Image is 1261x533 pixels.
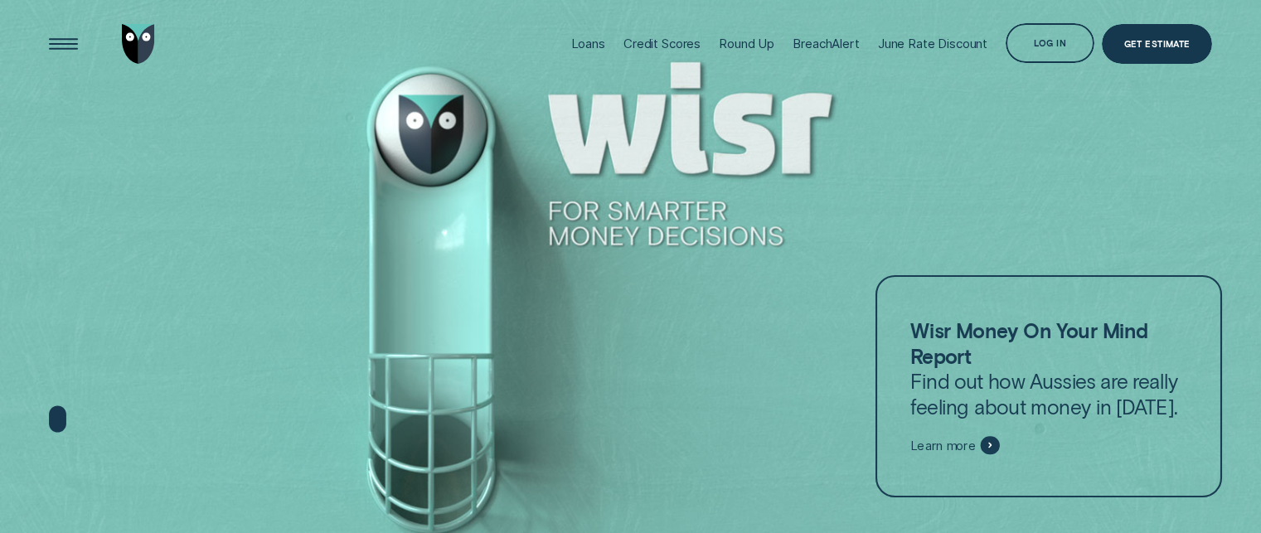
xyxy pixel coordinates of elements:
[43,24,83,64] button: Open Menu
[910,438,976,453] span: Learn more
[793,36,859,51] div: BreachAlert
[1006,23,1094,63] button: Log in
[122,24,155,64] img: Wisr
[571,36,605,51] div: Loans
[910,318,1186,419] p: Find out how Aussies are really feeling about money in [DATE].
[878,36,987,51] div: June Rate Discount
[623,36,701,51] div: Credit Scores
[910,318,1148,368] strong: Wisr Money On Your Mind Report
[1102,24,1212,64] a: Get Estimate
[875,275,1222,497] a: Wisr Money On Your Mind ReportFind out how Aussies are really feeling about money in [DATE].Learn...
[719,36,774,51] div: Round Up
